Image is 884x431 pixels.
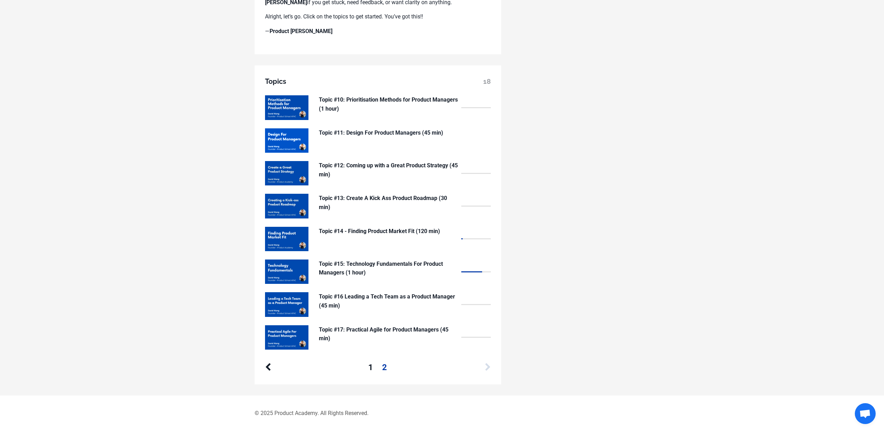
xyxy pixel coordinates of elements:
p: Topic #11: Design For Product Managers (45 min) [319,128,458,137]
img: rwlkQtf0Tz61vIYA8r8K_Practical_Agile_for_Product_Managers.png [265,325,308,350]
a: Topic #14 - Finding Product Market Fit (120 min) [265,227,491,251]
img: MDtVofHpQmSQxwJNxF7d_Prioritisation_Methods_for_Product_Managers.png [265,95,308,120]
span: 18 [483,76,491,87]
a: Topic #17: Practical Agile for Product Managers (45 min) [265,325,491,350]
a: Topic #12: Coming up with a Great Product Strategy (45 min) [265,161,491,185]
img: lCEDwxxZSbiPhHlSGQtV_PM_Fundamentals_Course_Covers_19.png [265,227,308,251]
img: g8Uns3jQuILjF7gnQpTw_12.png [265,260,308,284]
a: Topic #10: Prioritisation Methods for Product Managers (1 hour) [265,95,491,120]
a: Topic #11: Design For Product Managers (45 min) [265,128,491,153]
a: Open chat [855,403,876,424]
p: Alright, let’s go. Click on the topics to get started. You’ve got this!! [265,12,491,21]
h5: Topics [265,76,491,87]
p: Topic #10: Prioritisation Methods for Product Managers (1 hour) [319,95,458,113]
p: Topic #15: Technology Fundamentals For Product Managers (1 hour) [319,260,458,277]
b: Product [PERSON_NAME] [270,28,332,34]
a: Topic #15: Technology Fundamentals For Product Managers (1 hour) [265,260,491,284]
img: YBtMx8NVRwOqqF9HZ6LC_Leading_a_Tech_Team_as_a_PM.png [265,292,308,317]
span: — [265,28,270,34]
a: 2 [382,361,387,374]
a: Topic #13: Create A Kick Ass Product Roadmap (30 min) [265,194,491,218]
p: Topic #13: Create A Kick Ass Product Roadmap (30 min) [319,194,458,211]
p: Topic #14 - Finding Product Market Fit (120 min) [319,227,458,236]
p: Topic #16 Leading a Tech Team as a Product Manager (45 min) [319,292,458,310]
p: Topic #17: Practical Agile for Product Managers (45 min) [319,325,458,343]
a: Topic #16 Leading a Tech Team as a Product Manager (45 min) [265,292,491,317]
img: meQey3CSYu4DpIr9MrYO_ohMZnEwySbyl63FRU88M_PM_Fundamentals_Course_Covers_8.jpeg [265,194,308,218]
p: Topic #12: Coming up with a Great Product Strategy (45 min) [319,161,458,179]
img: B4aMVv0lRcyGlARsqiJ8_rtpHO7oQGGAoKNr0ksYg_15.jpeg [265,161,308,185]
img: V9ntlDPoRjWSHpotr0tk_PM_Fundamentals_Course_Covers_3.png [265,128,308,153]
span: © 2025 Product Academy. All Rights Reserved. [255,406,369,420]
a: 1 [368,361,373,374]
